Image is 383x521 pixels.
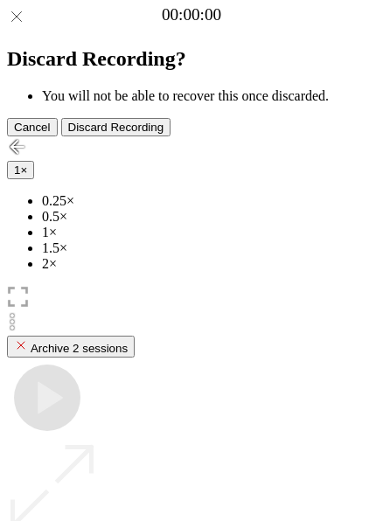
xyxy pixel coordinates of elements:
button: Discard Recording [61,118,171,136]
li: 1.5× [42,240,376,256]
li: 1× [42,225,376,240]
li: 0.25× [42,193,376,209]
li: You will not be able to recover this once discarded. [42,88,376,104]
button: Archive 2 sessions [7,336,135,358]
button: 1× [7,161,34,179]
div: Archive 2 sessions [14,338,128,355]
span: 1 [14,163,20,177]
h2: Discard Recording? [7,47,376,71]
li: 0.5× [42,209,376,225]
button: Cancel [7,118,58,136]
a: 00:00:00 [162,5,221,24]
li: 2× [42,256,376,272]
